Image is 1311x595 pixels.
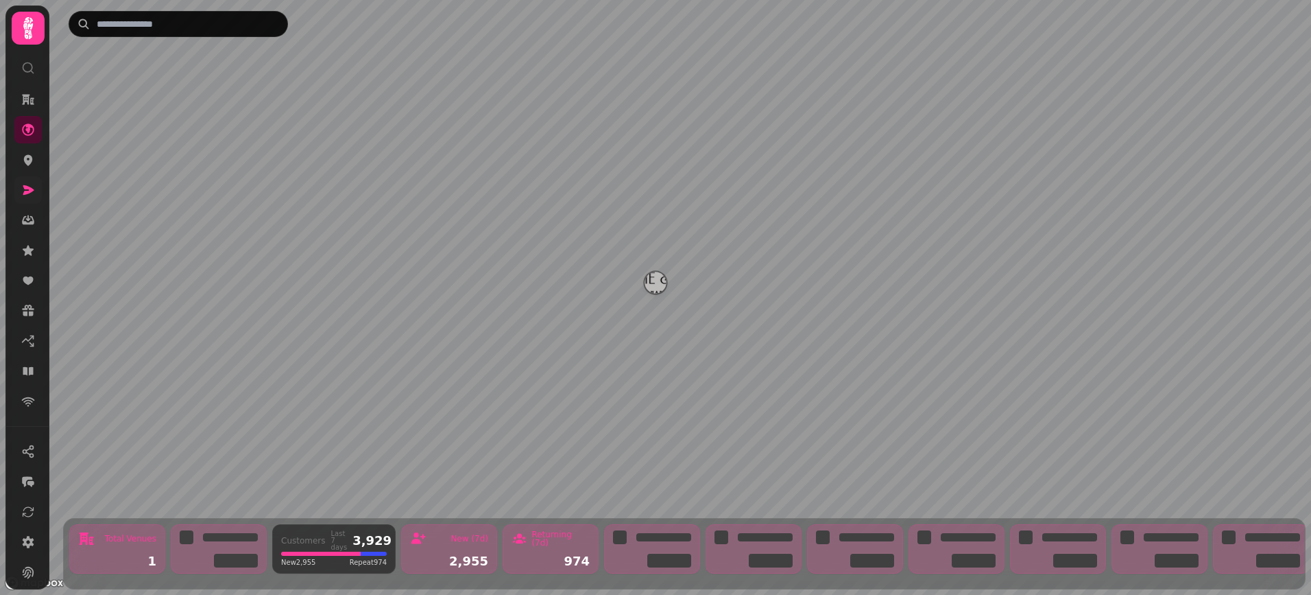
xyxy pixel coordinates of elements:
[645,272,666,294] button: Bonnie & Wild's Scottish Marketplace
[512,555,590,568] div: 974
[352,535,392,547] div: 3,929
[645,272,666,298] div: Map marker
[281,557,315,568] span: New 2,955
[331,530,348,551] div: Last 7 days
[78,555,156,568] div: 1
[531,530,590,547] div: Returning (7d)
[105,535,156,543] div: Total Venues
[350,557,387,568] span: Repeat 974
[450,535,488,543] div: New (7d)
[410,555,488,568] div: 2,955
[281,537,326,545] div: Customers
[4,575,64,591] a: Mapbox logo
